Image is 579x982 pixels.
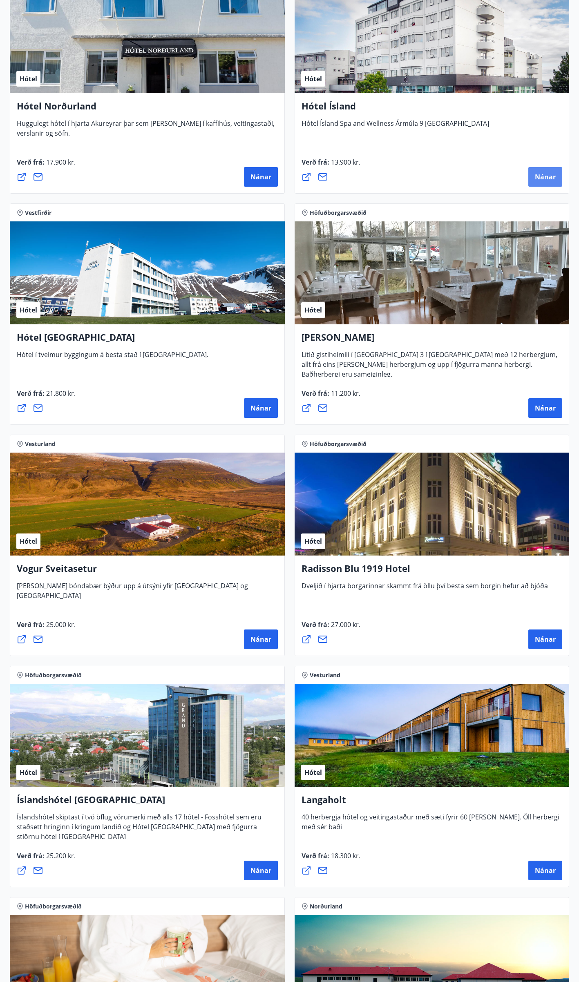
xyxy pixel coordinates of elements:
[302,158,360,173] span: Verð frá :
[17,851,76,867] span: Verð frá :
[244,167,278,187] button: Nánar
[17,581,248,607] span: [PERSON_NAME] bóndabær býður upp á útsýni yfir [GEOGRAPHIC_DATA] og [GEOGRAPHIC_DATA]
[17,389,76,404] span: Verð frá :
[302,851,360,867] span: Verð frá :
[45,851,76,860] span: 25.200 kr.
[304,306,322,315] span: Hótel
[25,902,82,911] span: Höfuðborgarsvæðið
[250,635,271,644] span: Nánar
[20,537,37,546] span: Hótel
[302,350,557,385] span: Lítið gistiheimili í [GEOGRAPHIC_DATA] 3 í [GEOGRAPHIC_DATA] með 12 herbergjum, allt frá eins [PE...
[17,620,76,636] span: Verð frá :
[17,812,262,848] span: Íslandshótel skiptast í tvö öflug vörumerki með alls 17 hótel - Fosshótel sem eru staðsett hringi...
[17,331,278,350] h4: Hótel [GEOGRAPHIC_DATA]
[535,866,556,875] span: Nánar
[17,100,278,118] h4: Hótel Norðurland
[302,812,559,838] span: 40 herbergja hótel og veitingastaður með sæti fyrir 60 [PERSON_NAME]. Öll herbergi með sér baði
[25,440,56,448] span: Vesturland
[17,119,275,144] span: Huggulegt hótel í hjarta Akureyrar þar sem [PERSON_NAME] í kaffihús, veitingastaði, verslanir og ...
[302,100,563,118] h4: Hótel Ísland
[304,768,322,777] span: Hótel
[20,768,37,777] span: Hótel
[45,158,76,167] span: 17.900 kr.
[329,389,360,398] span: 11.200 kr.
[304,537,322,546] span: Hótel
[244,629,278,649] button: Nánar
[329,851,360,860] span: 18.300 kr.
[310,440,367,448] span: Höfuðborgarsvæðið
[17,350,208,366] span: Hótel í tveimur byggingum á besta stað í [GEOGRAPHIC_DATA].
[528,629,562,649] button: Nánar
[528,861,562,880] button: Nánar
[329,620,360,629] span: 27.000 kr.
[250,866,271,875] span: Nánar
[535,635,556,644] span: Nánar
[250,404,271,413] span: Nánar
[302,119,489,134] span: Hótel Ísland Spa and Wellness Ármúla 9 [GEOGRAPHIC_DATA]
[304,74,322,83] span: Hótel
[244,861,278,880] button: Nánar
[302,562,563,581] h4: Radisson Blu 1919 Hotel
[20,306,37,315] span: Hótel
[17,562,278,581] h4: Vogur Sveitasetur
[25,671,82,679] span: Höfuðborgarsvæðið
[45,389,76,398] span: 21.800 kr.
[310,671,340,679] span: Vesturland
[17,793,278,812] h4: Íslandshótel [GEOGRAPHIC_DATA]
[302,389,360,404] span: Verð frá :
[25,209,51,217] span: Vestfirðir
[310,209,367,217] span: Höfuðborgarsvæðið
[302,581,548,597] span: Dveljið í hjarta borgarinnar skammt frá öllu því besta sem borgin hefur að bjóða
[17,158,76,173] span: Verð frá :
[250,172,271,181] span: Nánar
[329,158,360,167] span: 13.900 kr.
[302,620,360,636] span: Verð frá :
[45,620,76,629] span: 25.000 kr.
[302,793,563,812] h4: Langaholt
[528,167,562,187] button: Nánar
[535,172,556,181] span: Nánar
[535,404,556,413] span: Nánar
[302,331,563,350] h4: [PERSON_NAME]
[244,398,278,418] button: Nánar
[528,398,562,418] button: Nánar
[20,74,37,83] span: Hótel
[310,902,342,911] span: Norðurland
